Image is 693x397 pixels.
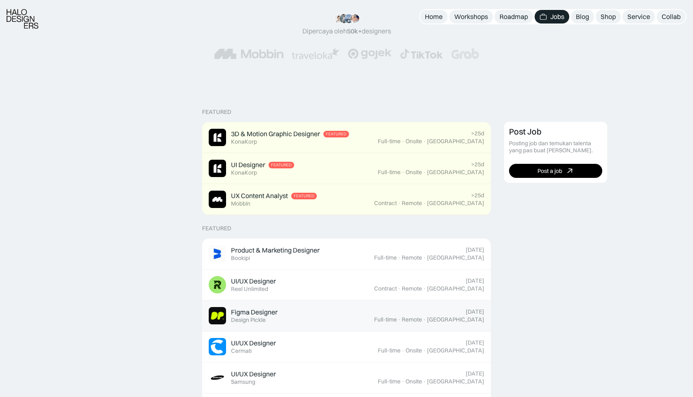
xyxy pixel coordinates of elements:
[601,12,616,21] div: Shop
[378,347,401,354] div: Full-time
[209,307,226,324] img: Job Image
[509,164,602,178] a: Post a job
[231,317,266,324] div: Design Pickle
[401,169,405,176] div: ·
[423,138,426,145] div: ·
[427,200,484,207] div: [GEOGRAPHIC_DATA]
[231,378,255,385] div: Samsung
[202,109,231,116] div: Featured
[509,140,602,154] div: Posting job dan temukan talenta yang pas buat [PERSON_NAME].
[576,12,589,21] div: Blog
[398,316,401,323] div: ·
[471,192,484,199] div: >25d
[231,286,268,293] div: Reel Unlimited
[423,285,426,292] div: ·
[231,191,288,200] div: UX Content Analyst
[405,378,422,385] div: Onsite
[402,316,422,323] div: Remote
[425,12,443,21] div: Home
[209,129,226,146] img: Job Image
[423,316,426,323] div: ·
[423,254,426,261] div: ·
[535,10,569,24] a: Jobs
[209,276,226,293] img: Job Image
[509,127,542,137] div: Post Job
[202,331,491,362] a: Job ImageUI/UX DesignerCermati[DATE]Full-time·Onsite·[GEOGRAPHIC_DATA]
[209,245,226,262] img: Job Image
[471,161,484,168] div: >25d
[202,153,491,184] a: Job ImageUI DesignerFeaturedKonaKorp>25dFull-time·Onsite·[GEOGRAPHIC_DATA]
[471,130,484,137] div: >25d
[202,225,231,232] div: Featured
[231,200,250,207] div: Mobbin
[209,338,226,355] img: Job Image
[231,169,257,176] div: KonaKorp
[405,138,422,145] div: Onsite
[231,130,320,138] div: 3D & Motion Graphic Designer
[423,169,426,176] div: ·
[454,12,488,21] div: Workshops
[466,339,484,346] div: [DATE]
[657,10,686,24] a: Collab
[398,200,401,207] div: ·
[374,285,397,292] div: Contract
[231,370,276,378] div: UI/UX Designer
[427,169,484,176] div: [GEOGRAPHIC_DATA]
[466,277,484,284] div: [DATE]
[427,316,484,323] div: [GEOGRAPHIC_DATA]
[466,246,484,253] div: [DATE]
[423,347,426,354] div: ·
[378,169,401,176] div: Full-time
[202,300,491,331] a: Job ImageFigma DesignerDesign Pickle[DATE]Full-time·Remote·[GEOGRAPHIC_DATA]
[427,378,484,385] div: [GEOGRAPHIC_DATA]
[466,308,484,315] div: [DATE]
[302,27,391,35] div: Dipercaya oleh designers
[401,138,405,145] div: ·
[420,10,448,24] a: Home
[209,160,226,177] img: Job Image
[202,184,491,215] a: Job ImageUX Content AnalystFeaturedMobbin>25dContract·Remote·[GEOGRAPHIC_DATA]
[231,308,278,317] div: Figma Designer
[231,138,257,145] div: KonaKorp
[427,138,484,145] div: [GEOGRAPHIC_DATA]
[596,10,621,24] a: Shop
[378,378,401,385] div: Full-time
[495,10,533,24] a: Roadmap
[378,138,401,145] div: Full-time
[405,347,422,354] div: Onsite
[500,12,528,21] div: Roadmap
[405,169,422,176] div: Onsite
[398,285,401,292] div: ·
[449,10,493,24] a: Workshops
[294,194,314,198] div: Featured
[550,12,564,21] div: Jobs
[231,246,320,255] div: Product & Marketing Designer
[231,277,276,286] div: UI/UX Designer
[347,27,362,35] span: 50k+
[398,254,401,261] div: ·
[231,347,252,354] div: Cermati
[423,200,426,207] div: ·
[374,200,397,207] div: Contract
[427,285,484,292] div: [GEOGRAPHIC_DATA]
[271,163,292,168] div: Featured
[374,316,397,323] div: Full-time
[202,122,491,153] a: Job Image3D & Motion Graphic DesignerFeaturedKonaKorp>25dFull-time·Onsite·[GEOGRAPHIC_DATA]
[423,378,426,385] div: ·
[401,378,405,385] div: ·
[627,12,650,21] div: Service
[202,239,491,269] a: Job ImageProduct & Marketing DesignerBookipi[DATE]Full-time·Remote·[GEOGRAPHIC_DATA]
[326,132,346,137] div: Featured
[571,10,594,24] a: Blog
[662,12,681,21] div: Collab
[231,255,250,262] div: Bookipi
[202,269,491,300] a: Job ImageUI/UX DesignerReel Unlimited[DATE]Contract·Remote·[GEOGRAPHIC_DATA]
[231,161,265,169] div: UI Designer
[402,254,422,261] div: Remote
[466,370,484,377] div: [DATE]
[537,168,562,175] div: Post a job
[427,254,484,261] div: [GEOGRAPHIC_DATA]
[402,285,422,292] div: Remote
[209,369,226,386] img: Job Image
[402,200,422,207] div: Remote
